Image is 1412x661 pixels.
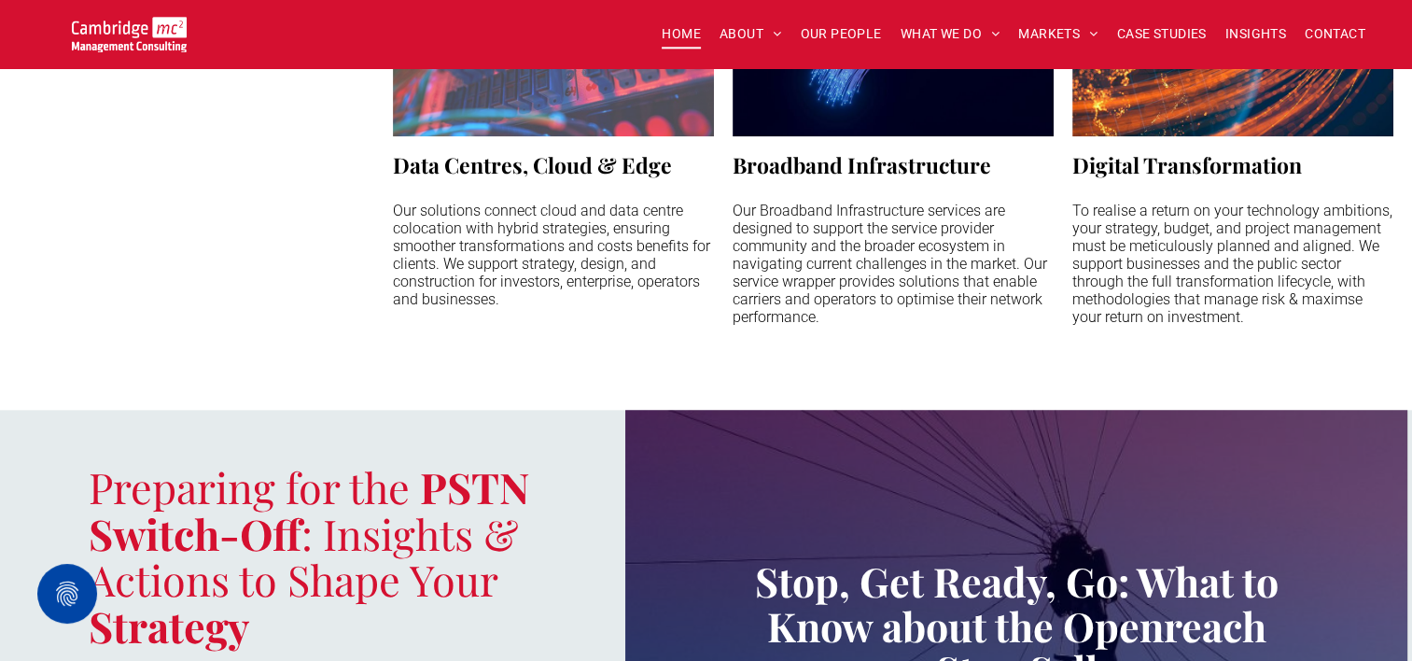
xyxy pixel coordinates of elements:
h3: Data Centres, Cloud & Edge [393,150,672,179]
strong: PSTN Switch-Off [89,458,529,561]
p: Our Broadband Infrastructure services are designed to support the service provider community and ... [733,202,1054,326]
p: To realise a return on your technology ambitions, your strategy, budget, and project management m... [1072,202,1393,326]
h3: Broadband Infrastructure [733,150,991,179]
a: WHAT WE DO [891,20,1010,49]
a: CASE STUDIES [1108,20,1216,49]
strong: Strategy [89,598,249,654]
p: Our solutions connect cloud and data centre colocation with hybrid strategies, ensuring smoother ... [393,202,714,308]
a: INSIGHTS [1216,20,1295,49]
a: OUR PEOPLE [790,20,890,49]
a: ABOUT [710,20,791,49]
h3: Digital Transformation [1072,150,1302,179]
img: Go to Homepage [72,17,187,52]
a: Your Business Transformed | Cambridge Management Consulting [72,20,187,39]
a: CONTACT [1295,20,1375,49]
span: : Insights & Actions to Shape Your [89,505,519,608]
a: MARKETS [1009,20,1107,49]
span: Preparing for the [89,458,410,514]
a: HOME [652,20,710,49]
